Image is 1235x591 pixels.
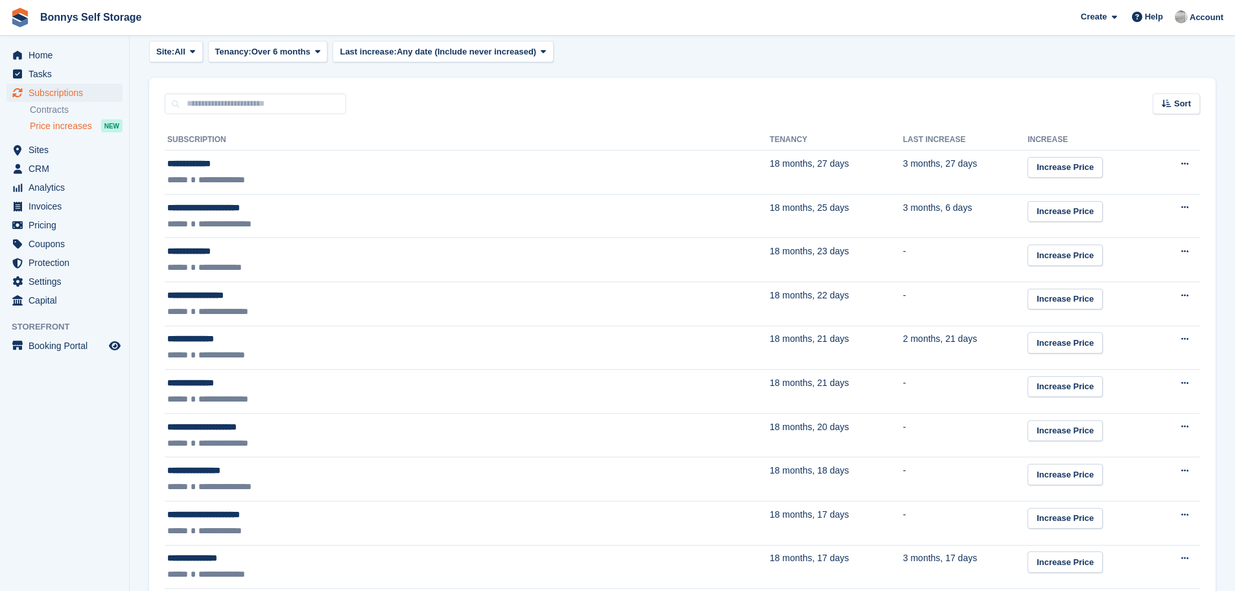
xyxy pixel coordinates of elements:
[1028,508,1103,529] a: Increase Price
[29,84,106,102] span: Subscriptions
[35,6,147,28] a: Bonnys Self Storage
[1175,10,1188,23] img: James Bonny
[6,216,123,234] a: menu
[903,545,1028,589] td: 3 months, 17 days
[770,422,849,432] span: 18 months, 20 days
[1028,289,1103,310] a: Increase Price
[903,194,1028,238] td: 3 months, 6 days
[29,291,106,309] span: Capital
[770,509,849,520] span: 18 months, 17 days
[333,41,553,62] button: Last increase: Any date (Include never increased)
[1028,245,1103,266] a: Increase Price
[6,141,123,159] a: menu
[1028,551,1103,573] a: Increase Price
[1190,11,1223,24] span: Account
[29,46,106,64] span: Home
[29,197,106,215] span: Invoices
[1081,10,1107,23] span: Create
[6,272,123,291] a: menu
[6,291,123,309] a: menu
[1028,201,1103,223] a: Increase Price
[165,130,770,151] th: Subscription
[770,290,849,300] span: 18 months, 22 days
[1174,97,1191,110] span: Sort
[770,553,849,563] span: 18 months, 17 days
[29,178,106,197] span: Analytics
[30,104,123,116] a: Contracts
[30,120,92,132] span: Price increases
[10,8,30,27] img: stora-icon-8386f47178a22dfd0bd8f6a31ec36ba5ce8667c1dd55bd0f319d3a0aa187defe.svg
[6,178,123,197] a: menu
[12,320,129,333] span: Storefront
[770,465,849,476] span: 18 months, 18 days
[1028,157,1103,178] a: Increase Price
[1028,332,1103,354] a: Increase Price
[903,501,1028,545] td: -
[174,45,185,58] span: All
[6,197,123,215] a: menu
[6,254,123,272] a: menu
[770,246,849,256] span: 18 months, 23 days
[30,119,123,133] a: Price increases NEW
[156,45,174,58] span: Site:
[107,338,123,354] a: Preview store
[252,45,311,58] span: Over 6 months
[903,370,1028,414] td: -
[6,65,123,83] a: menu
[101,119,123,132] div: NEW
[29,337,106,355] span: Booking Portal
[29,160,106,178] span: CRM
[903,413,1028,457] td: -
[903,282,1028,326] td: -
[29,254,106,272] span: Protection
[770,378,849,388] span: 18 months, 21 days
[770,202,849,213] span: 18 months, 25 days
[149,41,203,62] button: Site: All
[1028,464,1103,485] a: Increase Price
[1145,10,1163,23] span: Help
[29,65,106,83] span: Tasks
[6,235,123,253] a: menu
[6,46,123,64] a: menu
[29,272,106,291] span: Settings
[6,160,123,178] a: menu
[903,238,1028,282] td: -
[770,130,902,151] th: Tenancy
[29,216,106,234] span: Pricing
[340,45,396,58] span: Last increase:
[770,333,849,344] span: 18 months, 21 days
[1028,130,1154,151] th: Increase
[29,235,106,253] span: Coupons
[29,141,106,159] span: Sites
[903,326,1028,370] td: 2 months, 21 days
[903,151,1028,195] td: 3 months, 27 days
[6,337,123,355] a: menu
[6,84,123,102] a: menu
[903,130,1028,151] th: Last increase
[208,41,328,62] button: Tenancy: Over 6 months
[1028,376,1103,398] a: Increase Price
[1028,420,1103,442] a: Increase Price
[770,158,849,169] span: 18 months, 27 days
[397,45,536,58] span: Any date (Include never increased)
[215,45,252,58] span: Tenancy:
[903,457,1028,501] td: -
